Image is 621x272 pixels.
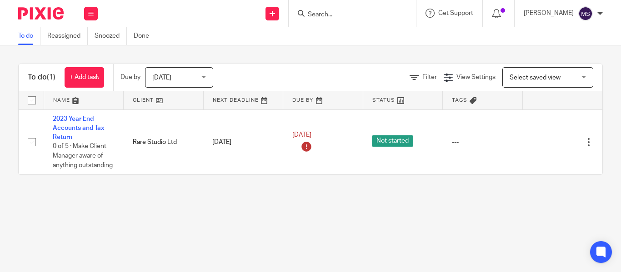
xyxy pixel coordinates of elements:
span: Get Support [438,10,473,16]
img: svg%3E [578,6,593,21]
a: + Add task [65,67,104,88]
td: [DATE] [203,109,283,174]
a: Done [134,27,156,45]
span: Select saved view [510,74,561,81]
span: [DATE] [292,132,311,138]
img: Pixie [18,7,64,20]
p: Due by [120,73,140,82]
a: To do [18,27,40,45]
a: Snoozed [95,27,127,45]
span: (1) [47,74,55,81]
h1: To do [28,73,55,82]
p: [PERSON_NAME] [524,9,574,18]
span: Not started [372,135,413,147]
span: 0 of 5 · Make Client Manager aware of anything outstanding [53,143,113,168]
a: Reassigned [47,27,88,45]
div: --- [452,138,514,147]
span: Tags [452,98,467,103]
span: View Settings [456,74,496,80]
a: 2023 Year End Accounts and Tax Return [53,116,104,141]
span: [DATE] [152,74,171,81]
span: Filter [422,74,437,80]
td: Rare Studio Ltd [124,109,204,174]
input: Search [307,11,389,19]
